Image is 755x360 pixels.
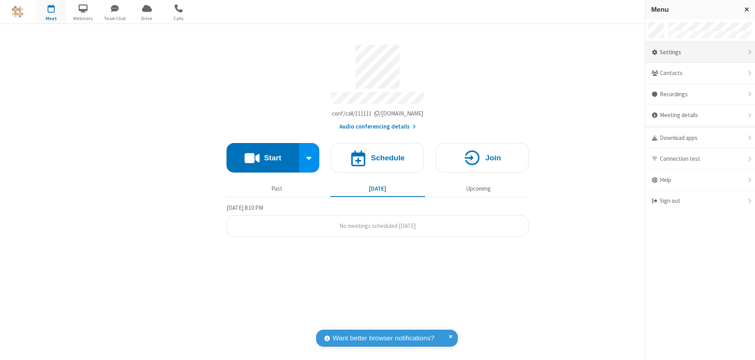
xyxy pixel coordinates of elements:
[339,122,416,131] button: Audio conferencing details
[332,110,424,117] span: Copy my meeting room link
[226,143,299,173] button: Start
[226,204,263,211] span: [DATE] 8:10 PM
[332,109,424,118] button: Copy my meeting room linkCopy my meeting room link
[645,105,755,126] div: Meeting details
[645,191,755,211] div: Sign out
[164,15,193,22] span: Calls
[12,6,24,18] img: QA Selenium DO NOT DELETE OR CHANGE
[645,84,755,105] div: Recordings
[645,42,755,63] div: Settings
[339,222,416,230] span: No meetings scheduled [DATE]
[651,6,737,13] h3: Menu
[330,181,425,196] button: [DATE]
[68,15,98,22] span: Webinars
[645,170,755,191] div: Help
[331,143,424,173] button: Schedule
[132,15,162,22] span: Drive
[645,63,755,84] div: Contacts
[100,15,130,22] span: Team Chat
[226,203,528,237] section: Today's Meetings
[431,181,526,196] button: Upcoming
[299,143,320,173] div: Start conference options
[333,333,434,343] span: Want better browser notifications?
[226,39,528,131] section: Account details
[645,128,755,149] div: Download apps
[37,15,66,22] span: Meet
[264,154,281,162] h4: Start
[230,181,324,196] button: Past
[485,154,501,162] h4: Join
[645,149,755,170] div: Connection test
[371,154,405,162] h4: Schedule
[436,143,528,173] button: Join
